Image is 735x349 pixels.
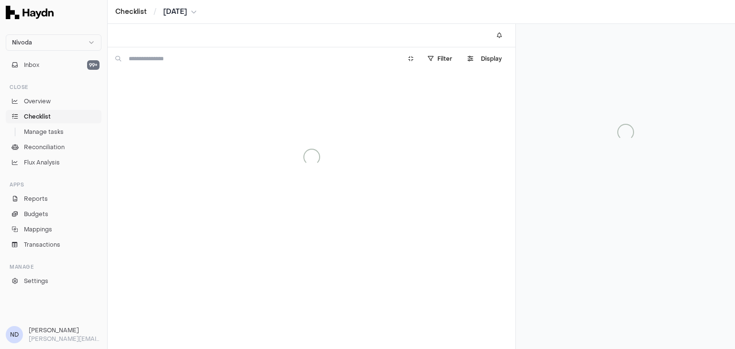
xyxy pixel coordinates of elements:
[24,61,39,69] span: Inbox
[24,195,48,203] span: Reports
[6,238,101,251] a: Transactions
[24,112,51,121] span: Checklist
[6,58,101,72] button: Inbox99+
[6,156,101,169] a: Flux Analysis
[24,128,64,136] span: Manage tasks
[12,39,32,46] span: Nivoda
[24,277,48,285] span: Settings
[163,7,187,17] span: [DATE]
[24,210,48,218] span: Budgets
[115,7,147,17] a: Checklist
[6,192,101,206] a: Reports
[152,7,158,16] span: /
[437,55,452,63] span: Filter
[24,240,60,249] span: Transactions
[6,79,101,95] div: Close
[6,259,101,274] div: Manage
[6,326,23,343] span: ND
[24,143,65,152] span: Reconciliation
[24,158,60,167] span: Flux Analysis
[24,97,51,106] span: Overview
[422,51,458,66] button: Filter
[6,95,101,108] a: Overview
[6,207,101,221] a: Budgets
[6,125,101,139] a: Manage tasks
[6,6,54,19] img: Haydn Logo
[24,225,52,234] span: Mappings
[6,110,101,123] a: Checklist
[115,7,197,17] nav: breadcrumb
[462,51,508,66] button: Display
[29,326,101,335] h3: [PERSON_NAME]
[29,335,101,343] p: [PERSON_NAME][EMAIL_ADDRESS][DOMAIN_NAME]
[163,7,197,17] button: [DATE]
[6,223,101,236] a: Mappings
[6,141,101,154] a: Reconciliation
[6,34,101,51] button: Nivoda
[6,274,101,288] a: Settings
[6,177,101,192] div: Apps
